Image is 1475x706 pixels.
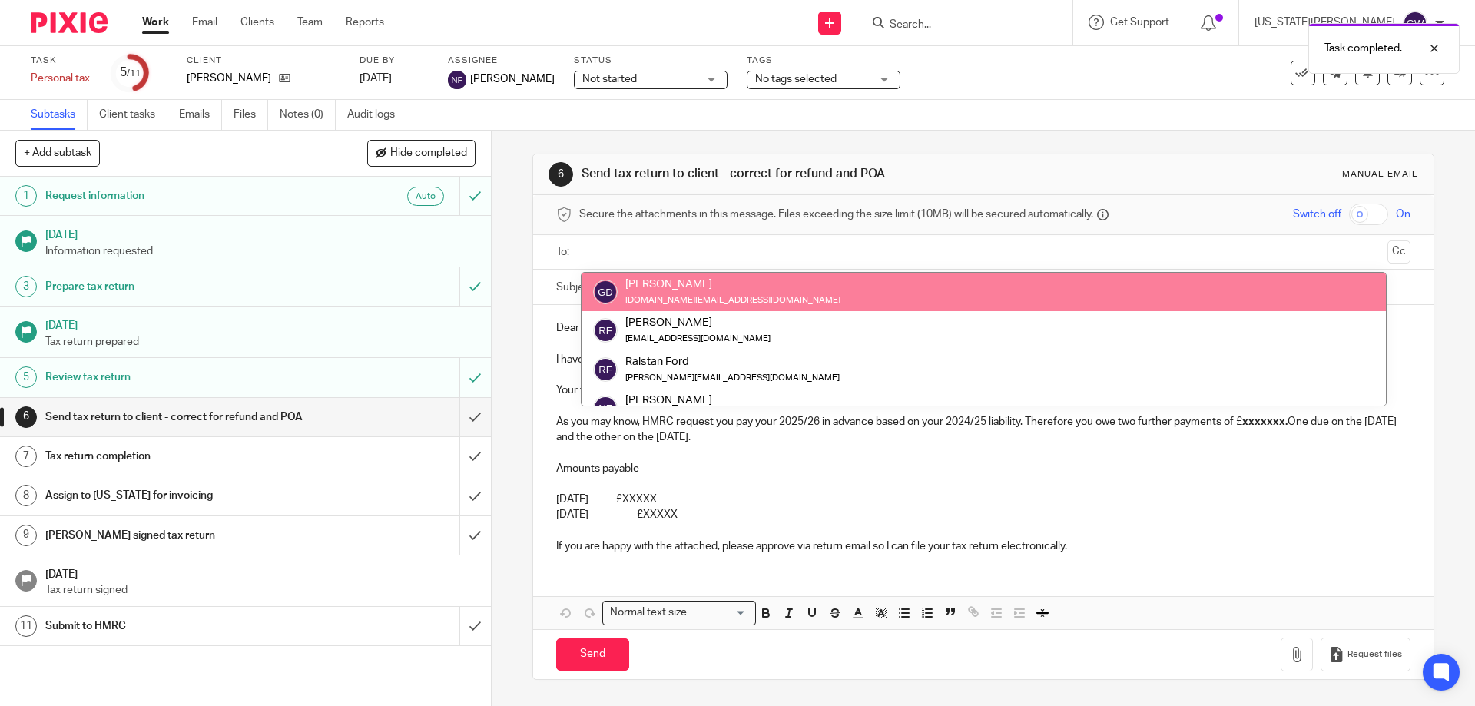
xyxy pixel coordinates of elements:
span: Switch off [1293,207,1341,222]
div: Search for option [602,601,756,625]
span: Secure the attachments in this message. Files exceeding the size limit (10MB) will be secured aut... [579,207,1093,222]
div: 5 [15,366,37,388]
p: Amounts payable [556,461,1410,476]
h1: Send tax return to client - correct for refund and POA [45,406,311,429]
div: [PERSON_NAME] [625,277,840,292]
input: Send [556,638,629,671]
img: svg%3E [593,357,618,382]
p: Information requested [45,244,476,259]
label: Client [187,55,340,67]
small: /11 [127,69,141,78]
p: Tax return prepared [45,334,476,350]
span: Not started [582,74,637,85]
div: Ralstan Ford [625,353,840,369]
a: Emails [179,100,222,130]
p: As you may know, HMRC request you pay your 2025/26 in advance based on your 2024/25 liability. Th... [556,414,1410,446]
h1: [PERSON_NAME] signed tax return [45,524,311,547]
div: Manual email [1342,168,1418,181]
input: Search for option [691,605,747,621]
img: svg%3E [593,318,618,343]
div: [PERSON_NAME] [625,393,840,408]
img: svg%3E [1403,11,1427,35]
label: Subject: [556,280,596,295]
div: 1 [15,185,37,207]
a: Notes (0) [280,100,336,130]
img: Pixie [31,12,108,33]
div: 8 [15,485,37,506]
label: Assignee [448,55,555,67]
p: [PERSON_NAME] [187,71,271,86]
small: [DOMAIN_NAME][EMAIL_ADDRESS][DOMAIN_NAME] [625,296,840,304]
div: Personal tax [31,71,92,86]
p: If you are happy with the attached, please approve via return email so I can file your tax return... [556,539,1410,554]
label: Status [574,55,728,67]
strong: xxxxxxx. [1242,416,1288,427]
h1: Tax return completion [45,445,311,468]
button: + Add subtask [15,140,100,166]
div: [PERSON_NAME] [625,315,771,330]
h1: [DATE] [45,314,476,333]
a: Reports [346,15,384,30]
h1: Submit to HMRC [45,615,311,638]
span: Hide completed [390,147,467,160]
h1: Review tax return [45,366,311,389]
a: Clients [240,15,274,30]
div: 6 [15,406,37,428]
span: [DATE] [360,73,392,84]
span: [PERSON_NAME] [470,71,555,87]
a: Files [234,100,268,130]
h1: Send tax return to client - correct for refund and POA [582,166,1016,182]
span: On [1396,207,1410,222]
p: Your tax return shows a liability of £ . [556,383,1410,398]
div: 7 [15,446,37,467]
img: svg%3E [593,396,618,420]
p: Task completed. [1324,41,1402,56]
label: Due by [360,55,429,67]
h1: Prepare tax return [45,275,311,298]
label: To: [556,244,573,260]
small: [EMAIL_ADDRESS][DOMAIN_NAME] [625,334,771,343]
div: 9 [15,525,37,546]
h1: [DATE] [45,563,476,582]
button: Hide completed [367,140,476,166]
p: [DATE] £XXXXX [556,507,1410,522]
a: Team [297,15,323,30]
div: 5 [120,64,141,81]
small: [PERSON_NAME][EMAIL_ADDRESS][DOMAIN_NAME] [625,373,840,382]
button: Request files [1321,638,1410,672]
img: svg%3E [593,280,618,304]
a: Audit logs [347,100,406,130]
img: svg%3E [448,71,466,89]
h1: Assign to [US_STATE] for invoicing [45,484,311,507]
a: Email [192,15,217,30]
span: No tags selected [755,74,837,85]
div: 11 [15,615,37,637]
span: Normal text size [606,605,690,621]
a: Client tasks [99,100,167,130]
div: Auto [407,187,444,206]
p: [DATE] £XXXXX [556,492,1410,507]
p: Dear [PERSON_NAME] [556,320,1410,336]
h1: Request information [45,184,311,207]
a: Work [142,15,169,30]
div: 3 [15,276,37,297]
p: Tax return signed [45,582,476,598]
span: Request files [1347,648,1402,661]
div: 6 [549,162,573,187]
h1: [DATE] [45,224,476,243]
label: Task [31,55,92,67]
button: Cc [1387,240,1410,264]
a: Subtasks [31,100,88,130]
p: I have the pleasure of enclosing your tax return to the [DATE]. [556,352,1410,367]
